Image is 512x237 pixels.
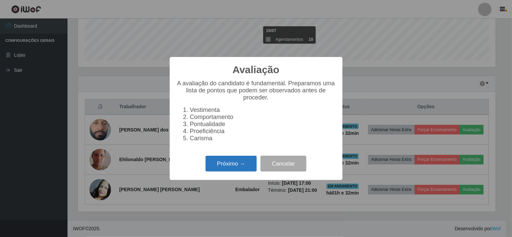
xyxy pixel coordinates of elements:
button: Próximo → [206,156,257,172]
li: Proeficiência [190,128,336,135]
li: Vestimenta [190,107,336,114]
li: Carisma [190,135,336,142]
li: Comportamento [190,114,336,121]
li: Pontualidade [190,121,336,128]
button: Cancelar [261,156,306,172]
p: A avaliação do candidato é fundamental. Preparamos uma lista de pontos que podem ser observados a... [177,80,336,101]
h2: Avaliação [233,64,279,76]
